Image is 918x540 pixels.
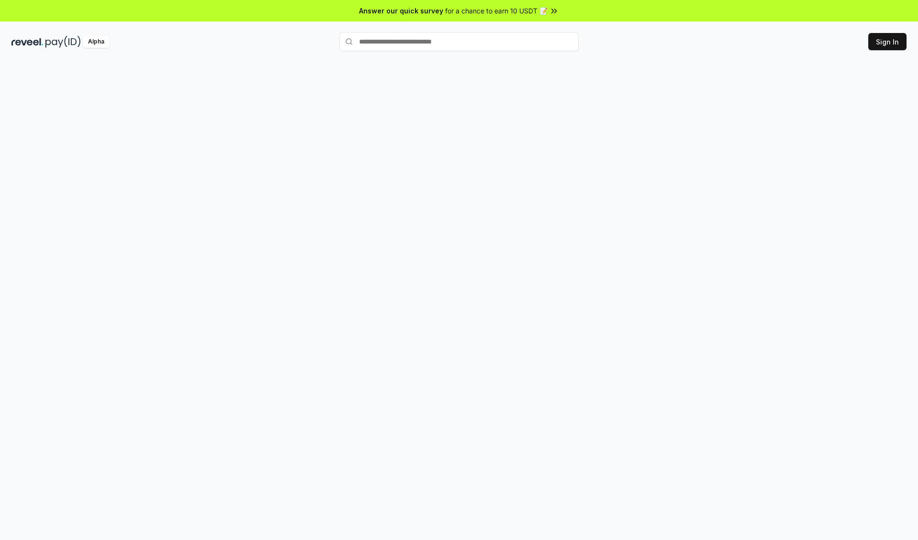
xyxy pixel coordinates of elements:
img: pay_id [45,36,81,48]
span: Answer our quick survey [359,6,443,16]
img: reveel_dark [11,36,44,48]
span: for a chance to earn 10 USDT 📝 [445,6,547,16]
div: Alpha [83,36,109,48]
button: Sign In [868,33,907,50]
